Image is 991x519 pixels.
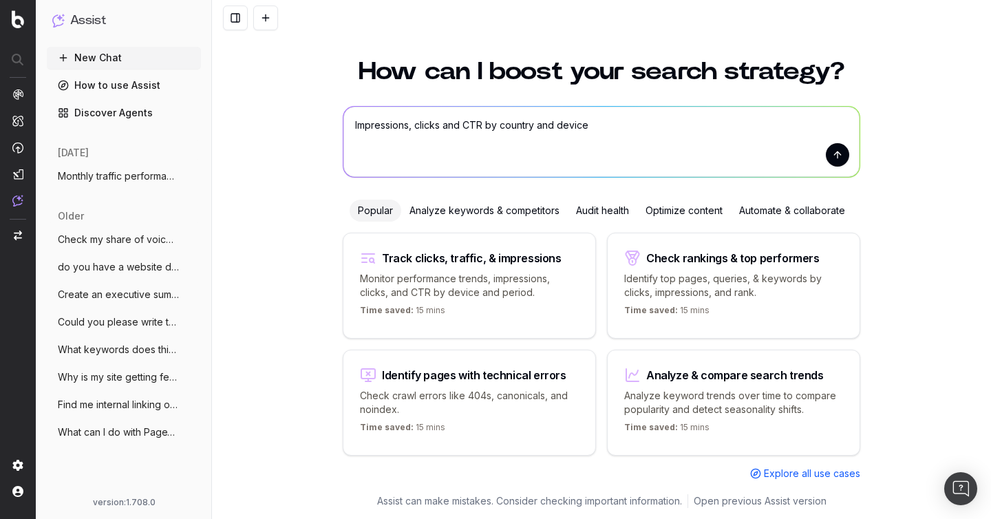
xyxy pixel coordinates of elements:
div: Automate & collaborate [731,200,853,222]
a: Discover Agents [47,102,201,124]
button: New Chat [47,47,201,69]
span: Time saved: [624,422,678,432]
div: Optimize content [637,200,731,222]
button: What keywords does this page rank for [47,339,201,361]
img: Switch project [14,231,22,240]
p: 15 mins [624,422,710,438]
div: Audit health [568,200,637,222]
div: Identify pages with technical errors [382,370,566,381]
button: What can I do with PageWorkers to ensure [47,421,201,443]
button: Create an executive summary for Unranked [47,284,201,306]
img: My account [12,486,23,497]
button: Could you please write two SEO-optimized [47,311,201,333]
div: Analyze keywords & competitors [401,200,568,222]
p: Assist can make mistakes. Consider checking important information. [377,494,682,508]
span: Monthly traffic performance across devic [58,169,179,183]
button: Why is my site getting fewer visitors la [47,366,201,388]
h1: How can I boost your search strategy? [343,59,860,84]
img: Assist [12,195,23,206]
a: Open previous Assist version [694,494,827,508]
p: 15 mins [624,305,710,321]
img: Botify logo [12,10,24,28]
div: Track clicks, traffic, & impressions [382,253,562,264]
span: Check my share of voice on the keyword " [58,233,179,246]
span: [DATE] [58,146,89,160]
p: Identify top pages, queries, & keywords by clicks, impressions, and rank. [624,272,843,299]
span: Time saved: [624,305,678,315]
span: Why is my site getting fewer visitors la [58,370,179,384]
img: Setting [12,460,23,471]
div: version: 1.708.0 [52,497,195,508]
span: Find me internal linking opportunities f [58,398,179,412]
span: Could you please write two SEO-optimized [58,315,179,329]
textarea: Impressions, clicks and CTR by country and device [343,107,860,177]
button: do you have a website description saved [47,256,201,278]
img: Intelligence [12,115,23,127]
span: What can I do with PageWorkers to ensure [58,425,179,439]
div: Check rankings & top performers [646,253,820,264]
h1: Assist [70,11,106,30]
div: Popular [350,200,401,222]
span: Time saved: [360,305,414,315]
p: Monitor performance trends, impressions, clicks, and CTR by device and period. [360,272,579,299]
span: Time saved: [360,422,414,432]
button: Monthly traffic performance across devic [47,165,201,187]
button: Assist [52,11,195,30]
span: older [58,209,84,223]
span: Explore all use cases [764,467,860,480]
span: Create an executive summary for Unranked [58,288,179,301]
div: Open Intercom Messenger [944,472,977,505]
a: How to use Assist [47,74,201,96]
p: Analyze keyword trends over time to compare popularity and detect seasonality shifts. [624,389,843,416]
img: Assist [52,14,65,27]
img: Studio [12,169,23,180]
div: Analyze & compare search trends [646,370,824,381]
img: Analytics [12,89,23,100]
p: 15 mins [360,305,445,321]
p: 15 mins [360,422,445,438]
span: do you have a website description saved [58,260,179,274]
button: Check my share of voice on the keyword " [47,229,201,251]
p: Check crawl errors like 404s, canonicals, and noindex. [360,389,579,416]
a: Explore all use cases [750,467,860,480]
img: Activation [12,142,23,153]
button: Find me internal linking opportunities f [47,394,201,416]
span: What keywords does this page rank for [58,343,179,357]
